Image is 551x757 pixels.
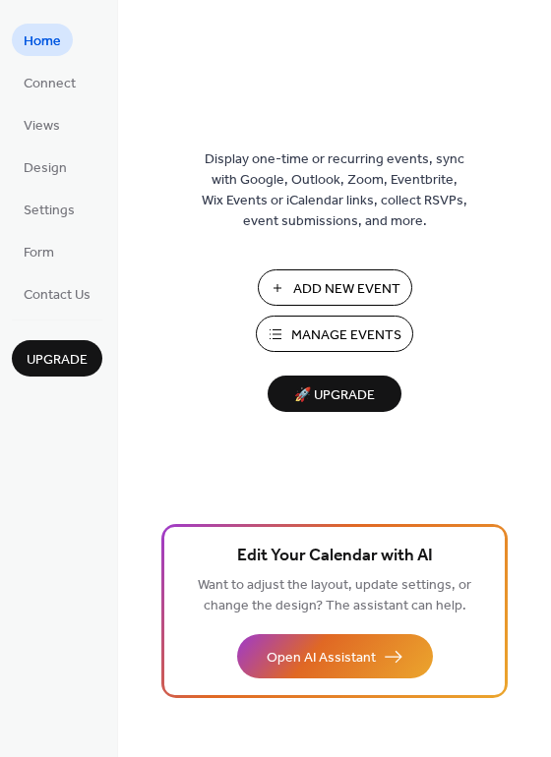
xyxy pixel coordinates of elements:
[12,108,72,141] a: Views
[293,279,400,300] span: Add New Event
[24,74,76,94] span: Connect
[27,350,88,371] span: Upgrade
[198,572,471,619] span: Want to adjust the layout, update settings, or change the design? The assistant can help.
[24,243,54,263] span: Form
[12,193,87,225] a: Settings
[12,235,66,267] a: Form
[268,376,401,412] button: 🚀 Upgrade
[24,201,75,221] span: Settings
[237,543,433,570] span: Edit Your Calendar with AI
[24,116,60,137] span: Views
[267,648,376,669] span: Open AI Assistant
[12,340,102,377] button: Upgrade
[237,634,433,678] button: Open AI Assistant
[12,66,88,98] a: Connect
[258,269,412,306] button: Add New Event
[24,31,61,52] span: Home
[256,316,413,352] button: Manage Events
[12,24,73,56] a: Home
[291,325,401,346] span: Manage Events
[24,158,67,179] span: Design
[12,277,102,310] a: Contact Us
[279,382,390,409] span: 🚀 Upgrade
[24,285,91,306] span: Contact Us
[12,150,79,183] a: Design
[202,149,467,232] span: Display one-time or recurring events, sync with Google, Outlook, Zoom, Eventbrite, Wix Events or ...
